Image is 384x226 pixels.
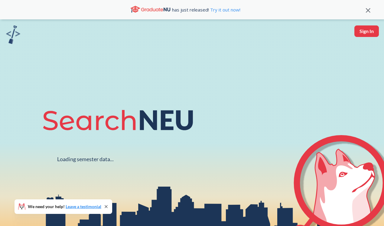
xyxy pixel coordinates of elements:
img: sandbox logo [6,25,20,44]
div: Loading semester data... [57,156,114,163]
a: Try it out now! [209,7,240,13]
a: Leave a testimonial [66,204,101,209]
span: has just released! [172,6,240,13]
span: We need your help! [28,204,101,209]
button: Sign In [354,25,379,37]
a: sandbox logo [6,25,20,46]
